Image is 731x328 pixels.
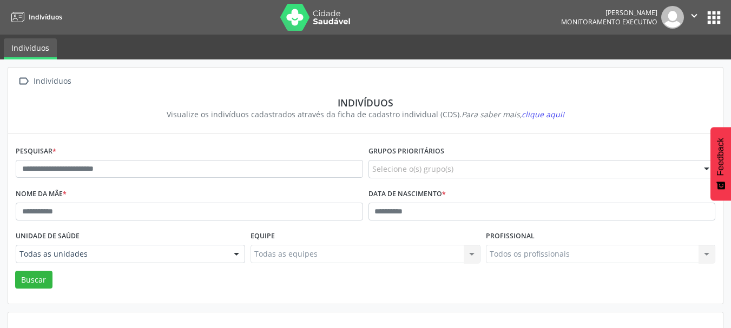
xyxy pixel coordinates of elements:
[16,186,67,203] label: Nome da mãe
[368,186,446,203] label: Data de nascimento
[710,127,731,200] button: Feedback - Mostrar pesquisa
[23,97,708,109] div: Indivíduos
[486,228,535,245] label: Profissional
[23,109,708,120] div: Visualize os indivíduos cadastrados através da ficha de cadastro individual (CDS).
[462,109,564,119] i: Para saber mais,
[4,38,57,59] a: Indivíduos
[716,138,726,176] span: Feedback
[661,6,684,29] img: img
[684,6,704,29] button: 
[368,143,444,160] label: Grupos prioritários
[16,143,56,160] label: Pesquisar
[704,8,723,27] button: apps
[16,228,80,245] label: Unidade de saúde
[31,73,73,89] div: Indivíduos
[15,271,52,289] button: Buscar
[561,8,657,17] div: [PERSON_NAME]
[8,8,62,26] a: Indivíduos
[19,249,223,259] span: Todas as unidades
[16,73,73,89] a:  Indivíduos
[251,228,275,245] label: Equipe
[29,12,62,22] span: Indivíduos
[561,17,657,26] span: Monitoramento Executivo
[688,10,700,22] i: 
[372,163,453,175] span: Selecione o(s) grupo(s)
[16,73,31,89] i: 
[522,109,564,119] span: clique aqui!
